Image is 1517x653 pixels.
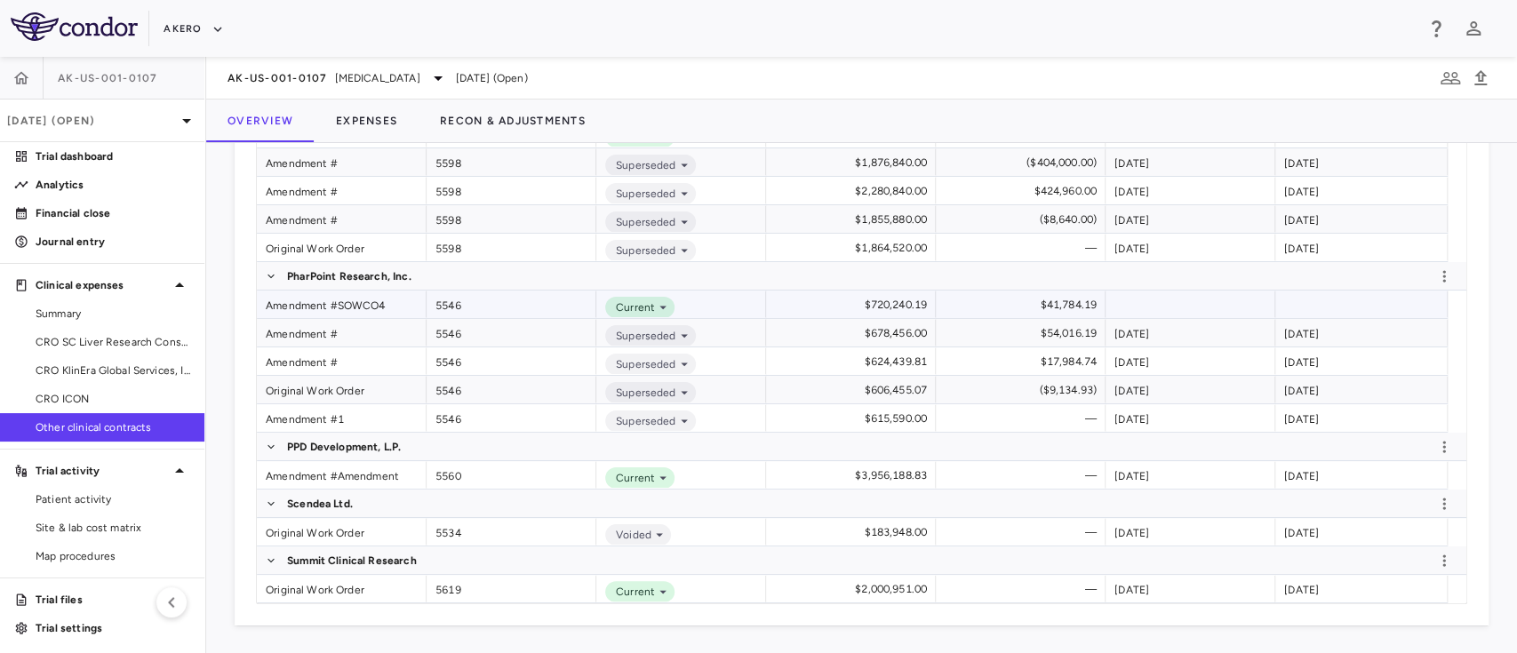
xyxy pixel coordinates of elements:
[36,277,169,293] p: Clinical expenses
[36,419,190,435] span: Other clinical contracts
[36,548,190,564] span: Map procedures
[782,518,927,546] div: $183,948.00
[36,205,190,221] p: Financial close
[257,575,427,602] div: Original Work Order
[427,404,596,432] div: 5546
[257,148,427,176] div: Amendment #
[257,461,427,489] div: Amendment #Amendment
[782,404,927,433] div: $615,590.00
[1275,404,1448,432] div: [DATE]
[1106,376,1275,403] div: [DATE]
[427,148,596,176] div: 5598
[36,306,190,322] span: Summary
[257,319,427,346] div: Amendment #
[257,234,427,261] div: Original Work Order
[782,461,927,490] div: $3,956,188.83
[1275,234,1448,261] div: [DATE]
[1106,347,1275,375] div: [DATE]
[164,15,223,44] button: Akero
[782,148,927,177] div: $1,876,840.00
[427,461,596,489] div: 5560
[287,553,417,569] p: Summit Clinical Research
[1275,575,1448,602] div: [DATE]
[228,71,328,85] span: AK-US-001-0107
[419,100,607,142] button: Recon & Adjustments
[36,463,169,479] p: Trial activity
[782,205,927,234] div: $1,855,880.00
[952,347,1097,376] div: $17,984.74
[36,491,190,507] span: Patient activity
[1275,319,1448,346] div: [DATE]
[58,71,158,85] span: AK-US-001-0107
[952,148,1097,177] div: ($404,000.00)
[36,177,190,193] p: Analytics
[1106,205,1275,233] div: [DATE]
[952,205,1097,234] div: ($8,640.00)
[1275,205,1448,233] div: [DATE]
[609,299,655,315] span: Current
[1106,234,1275,261] div: [DATE]
[257,376,427,403] div: Original Work Order
[11,12,138,41] img: logo-full-BYUhSk78.svg
[609,527,651,543] span: Voided
[952,376,1097,404] div: ($9,134.93)
[206,100,315,142] button: Overview
[36,620,190,636] p: Trial settings
[427,234,596,261] div: 5598
[1106,404,1275,432] div: [DATE]
[1106,518,1275,545] div: [DATE]
[427,347,596,375] div: 5546
[952,518,1097,546] div: —
[257,177,427,204] div: Amendment #
[782,347,927,376] div: $624,439.81
[287,268,411,284] p: PharPoint Research, Inc.
[1275,177,1448,204] div: [DATE]
[1275,518,1448,545] div: [DATE]
[1106,575,1275,602] div: [DATE]
[315,100,419,142] button: Expenses
[257,518,427,545] div: Original Work Order
[952,319,1097,347] div: $54,016.19
[609,214,676,230] span: Superseded
[36,234,190,250] p: Journal entry
[1275,461,1448,489] div: [DATE]
[1106,148,1275,176] div: [DATE]
[609,413,676,429] span: Superseded
[782,234,927,262] div: $1,864,520.00
[36,334,190,350] span: CRO SC Liver Research Consortium LLC
[427,291,596,318] div: 5546
[456,70,528,86] span: [DATE] (Open)
[257,205,427,233] div: Amendment #
[287,439,401,455] p: PPD Development, L.P.
[427,177,596,204] div: 5598
[952,177,1097,205] div: $424,960.00
[427,518,596,545] div: 5534
[609,470,655,486] span: Current
[36,592,190,608] p: Trial files
[609,157,676,173] span: Superseded
[609,356,676,372] span: Superseded
[609,243,676,259] span: Superseded
[427,205,596,233] div: 5598
[36,362,190,378] span: CRO KlinEra Global Services, Inc.
[36,391,190,407] span: CRO ICON
[609,385,676,401] span: Superseded
[1275,347,1448,375] div: [DATE]
[952,404,1097,433] div: —
[782,177,927,205] div: $2,280,840.00
[1106,461,1275,489] div: [DATE]
[257,404,427,432] div: Amendment #1
[36,520,190,536] span: Site & lab cost matrix
[782,291,927,319] div: $720,240.19
[952,575,1097,603] div: —
[257,347,427,375] div: Amendment #
[427,376,596,403] div: 5546
[952,461,1097,490] div: —
[36,148,190,164] p: Trial dashboard
[609,584,655,600] span: Current
[1275,376,1448,403] div: [DATE]
[287,496,353,512] p: Scendea Ltd.
[335,70,420,86] span: [MEDICAL_DATA]
[782,319,927,347] div: $678,456.00
[609,186,676,202] span: Superseded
